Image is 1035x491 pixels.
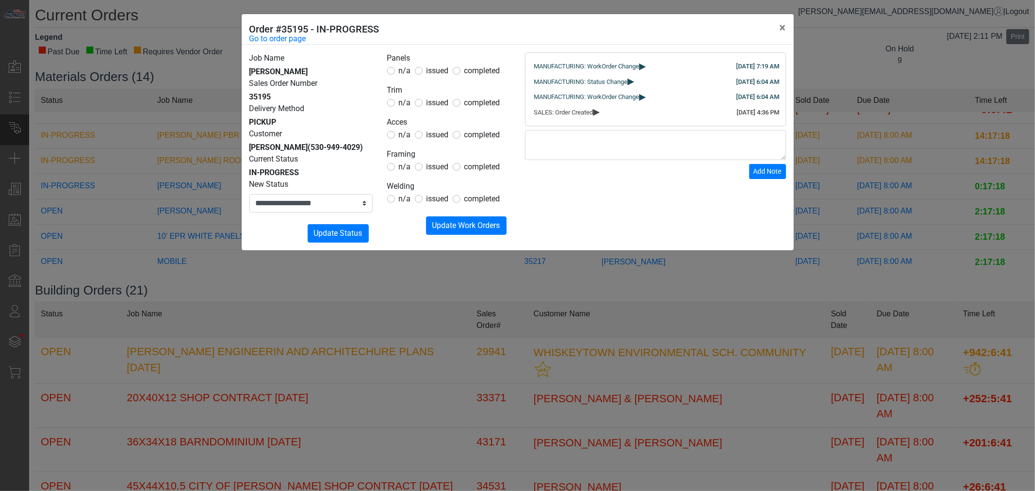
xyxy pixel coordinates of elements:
span: Update Work Orders [432,221,500,230]
div: [DATE] 7:19 AM [737,62,780,71]
label: Delivery Method [249,103,305,115]
span: completed [464,98,500,107]
div: MANUFACTURING: WorkOrder Change [534,92,777,102]
label: Sales Order Number [249,78,318,89]
label: Customer [249,128,282,140]
div: 35195 [249,91,373,103]
div: MANUFACTURING: Status Change [534,77,777,87]
legend: Acces [387,116,510,129]
span: completed [464,130,500,139]
span: ▸ [628,78,635,84]
span: issued [427,98,449,107]
legend: Panels [387,52,510,65]
span: (530-949-4029) [308,143,363,152]
span: completed [464,194,500,203]
h5: Order #35195 - IN-PROGRESS [249,22,379,36]
button: Add Note [749,164,786,179]
div: [DATE] 6:04 AM [737,92,780,102]
span: issued [427,66,449,75]
div: [DATE] 6:04 AM [737,77,780,87]
span: n/a [399,98,411,107]
span: Add Note [754,167,782,175]
legend: Welding [387,180,510,193]
div: PICKUP [249,116,373,128]
span: Update Status [314,229,362,238]
span: [PERSON_NAME] [249,67,308,76]
span: issued [427,162,449,171]
div: [PERSON_NAME] [249,142,373,153]
span: n/a [399,162,411,171]
span: issued [427,194,449,203]
span: completed [464,66,500,75]
legend: Trim [387,84,510,97]
div: SALES: Order Created [534,108,777,117]
div: MANUFACTURING: WorkOrder Change [534,62,777,71]
span: ▸ [640,63,646,69]
div: [DATE] 4:36 PM [737,108,780,117]
a: Go to order page [249,33,306,45]
label: New Status [249,179,289,190]
label: Current Status [249,153,298,165]
button: Close [772,14,794,41]
span: completed [464,162,500,171]
div: IN-PROGRESS [249,167,373,179]
legend: Framing [387,148,510,161]
span: issued [427,130,449,139]
span: n/a [399,130,411,139]
button: Update Status [308,224,369,243]
span: ▸ [593,108,600,115]
span: n/a [399,194,411,203]
span: ▸ [640,93,646,99]
button: Update Work Orders [426,216,507,235]
span: n/a [399,66,411,75]
label: Job Name [249,52,285,64]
